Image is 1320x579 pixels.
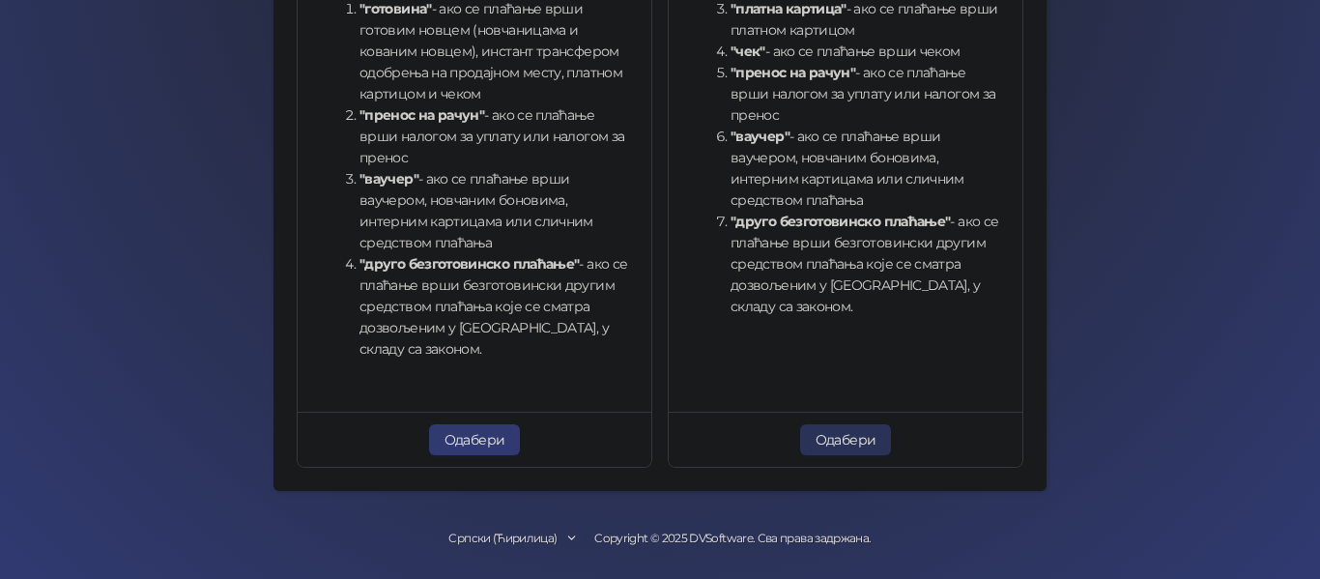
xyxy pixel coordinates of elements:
[731,41,999,62] li: - ако се плаћање врши чеком
[359,168,628,253] li: - ако се плаћање врши ваучером, новчаним боновима, интерним картицама или сличним средством плаћања
[731,128,789,145] strong: "ваучер"
[359,106,484,124] strong: "пренос на рачун"
[359,255,579,273] strong: "друго безготовинско плаћање"
[731,62,999,126] li: - ако се плаћање врши налогом за уплату или налогом за пренос
[800,424,892,455] button: Одабери
[448,530,557,548] div: Српски (Ћирилица)
[359,104,628,168] li: - ако се плаћање врши налогом за уплату или налогом за пренос
[731,43,765,60] strong: "чек"
[731,211,999,317] li: - ако се плаћање врши безготовински другим средством плаћања које се сматра дозвољеним у [GEOGRAP...
[359,170,418,188] strong: "ваучер"
[359,253,628,360] li: - ако се плаћање врши безготовински другим средством плаћања које се сматра дозвољеним у [GEOGRAP...
[731,213,950,230] strong: "друго безготовинско плаћање"
[429,424,521,455] button: Одабери
[731,64,855,81] strong: "пренос на рачун"
[731,126,999,211] li: - ако се плаћање врши ваучером, новчаним боновима, интерним картицама или сличним средством плаћања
